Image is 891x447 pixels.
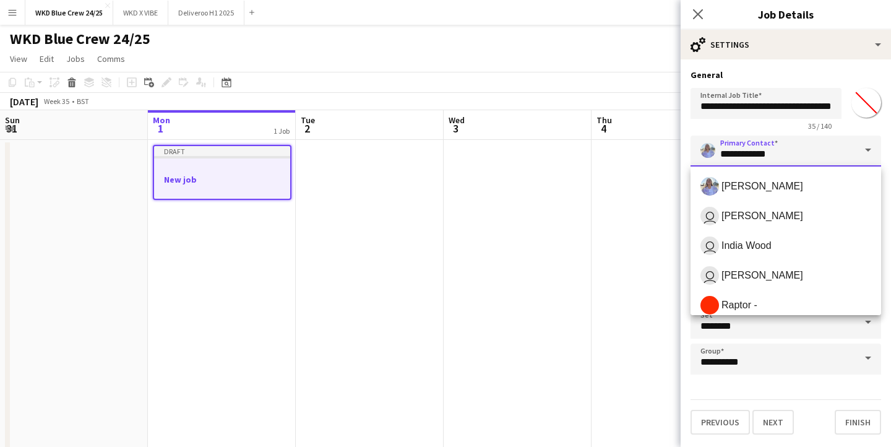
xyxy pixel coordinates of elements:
[5,51,32,67] a: View
[41,97,72,106] span: Week 35
[691,69,881,80] h3: General
[35,51,59,67] a: Edit
[798,121,841,131] span: 35 / 140
[596,115,612,126] span: Thu
[299,121,315,136] span: 2
[449,115,465,126] span: Wed
[40,53,54,64] span: Edit
[595,121,612,136] span: 4
[113,1,168,25] button: WKD X VIBE
[10,53,27,64] span: View
[5,115,20,126] span: Sun
[151,121,170,136] span: 1
[301,115,315,126] span: Tue
[681,30,891,59] div: Settings
[273,126,290,136] div: 1 Job
[92,51,130,67] a: Comms
[721,180,803,192] span: [PERSON_NAME]
[61,51,90,67] a: Jobs
[3,121,20,136] span: 31
[721,240,772,251] span: India Wood
[154,174,290,185] h3: New job
[25,1,113,25] button: WKD Blue Crew 24/25
[168,1,244,25] button: Deliveroo H1 2025
[77,97,89,106] div: BST
[721,269,803,281] span: [PERSON_NAME]
[721,299,757,311] span: Raptor -
[721,210,803,222] span: [PERSON_NAME]
[10,95,38,108] div: [DATE]
[154,146,290,156] div: Draft
[691,410,750,435] button: Previous
[66,53,85,64] span: Jobs
[447,121,465,136] span: 3
[97,53,125,64] span: Comms
[153,145,291,200] app-job-card: DraftNew job
[681,6,891,22] h3: Job Details
[153,115,170,126] span: Mon
[835,410,881,435] button: Finish
[752,410,794,435] button: Next
[10,30,150,48] h1: WKD Blue Crew 24/25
